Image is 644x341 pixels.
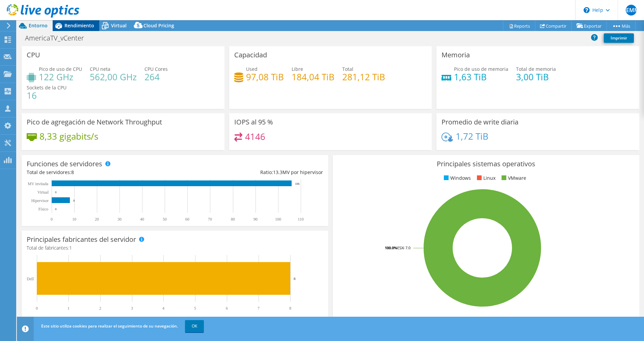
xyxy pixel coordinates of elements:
[68,306,70,311] text: 1
[31,198,49,203] text: Hipervisor
[117,217,122,222] text: 30
[64,22,94,29] span: Rendimiento
[253,217,258,222] text: 90
[131,306,133,311] text: 3
[39,66,82,72] span: Pico de uso de CPU
[298,217,304,222] text: 110
[73,199,75,202] text: 8
[27,244,323,252] h4: Total de fabricantes:
[38,207,48,211] tspan: Físico
[503,21,535,31] a: Reports
[162,306,164,311] text: 4
[456,133,488,140] h4: 1,72 TiB
[342,73,385,81] h4: 281,12 TiB
[258,306,260,311] text: 7
[442,174,471,182] li: Windows
[175,169,323,176] div: Ratio: MV por hipervisor
[185,320,204,332] a: OK
[231,217,235,222] text: 80
[441,118,518,126] h3: Promedio de write diaria
[441,51,470,59] h3: Memoria
[516,66,556,72] span: Total de memoria
[294,277,296,281] text: 8
[111,22,127,29] span: Virtual
[143,22,174,29] span: Cloud Pricing
[208,217,212,222] text: 70
[295,182,300,186] text: 106
[55,207,57,211] text: 0
[584,7,590,13] svg: \n
[69,245,72,251] span: 1
[292,73,334,81] h4: 184,04 TiB
[475,174,495,182] li: Linux
[245,133,265,140] h4: 4146
[289,306,291,311] text: 8
[27,236,136,243] h3: Principales fabricantes del servidor
[27,51,40,59] h3: CPU
[71,169,74,175] span: 8
[144,73,168,81] h4: 264
[626,5,637,16] span: PEMM
[397,245,410,250] tspan: ESXi 7.0
[37,190,49,195] text: Virtual
[27,84,66,91] span: Sockets de la CPU
[140,217,144,222] text: 40
[535,21,572,31] a: Compartir
[90,73,137,81] h4: 562,00 GHz
[275,217,281,222] text: 100
[292,66,303,72] span: Libre
[27,92,66,99] h4: 16
[604,33,634,43] a: Imprimir
[29,22,48,29] span: Entorno
[95,217,99,222] text: 20
[90,66,110,72] span: CPU neta
[234,118,273,126] h3: IOPS al 95 %
[194,306,196,311] text: 5
[27,160,102,168] h3: Funciones de servidores
[571,21,607,31] a: Exportar
[385,245,397,250] tspan: 100.0%
[607,21,636,31] a: Más
[516,73,556,81] h4: 3,00 TiB
[27,118,162,126] h3: Pico de agregación de Network Throughput
[342,66,353,72] span: Total
[234,51,267,59] h3: Capacidad
[51,217,53,222] text: 0
[27,277,34,281] text: Dell
[500,174,526,182] li: VMware
[36,306,38,311] text: 0
[39,73,82,81] h4: 122 GHz
[72,217,76,222] text: 10
[273,169,283,175] span: 13.3
[27,169,175,176] div: Total de servidores:
[39,133,98,140] h4: 8,33 gigabits/s
[338,160,634,168] h3: Principales sistemas operativos
[28,181,48,186] text: MV invitada
[22,34,95,42] h1: AmericaTV_vCenter
[454,66,508,72] span: Pico de uso de memoria
[246,66,258,72] span: Used
[41,323,178,329] span: Este sitio utiliza cookies para realizar el seguimiento de su navegación.
[246,73,284,81] h4: 97,08 TiB
[185,217,189,222] text: 60
[163,217,167,222] text: 50
[144,66,168,72] span: CPU Cores
[55,191,57,194] text: 0
[226,306,228,311] text: 6
[99,306,101,311] text: 2
[454,73,508,81] h4: 1,63 TiB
